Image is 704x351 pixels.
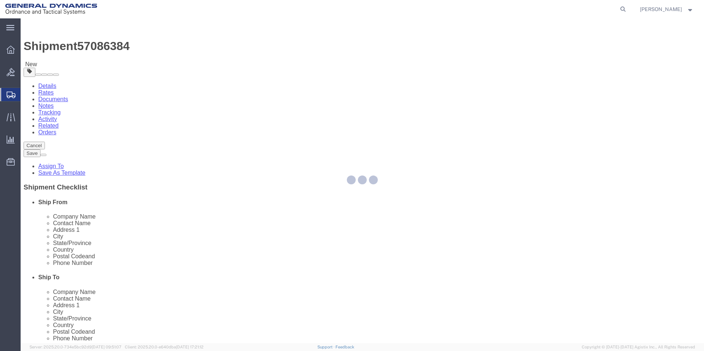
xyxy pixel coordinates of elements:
[317,345,336,349] a: Support
[29,345,122,349] span: Server: 2025.20.0-734e5bc92d9
[125,345,204,349] span: Client: 2025.20.0-e640dba
[335,345,354,349] a: Feedback
[582,344,695,350] span: Copyright © [DATE]-[DATE] Agistix Inc., All Rights Reserved
[176,345,204,349] span: [DATE] 17:21:12
[640,5,694,14] button: [PERSON_NAME]
[640,5,682,13] span: Mark Bradley
[92,345,122,349] span: [DATE] 09:51:07
[5,4,97,15] img: logo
